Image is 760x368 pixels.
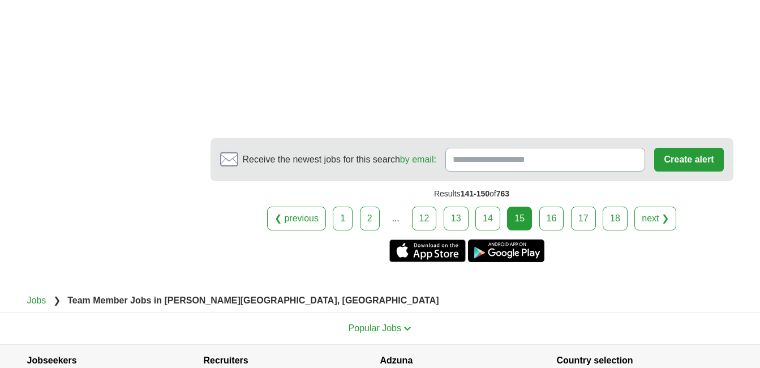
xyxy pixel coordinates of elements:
[507,207,532,230] div: 15
[349,323,401,333] span: Popular Jobs
[654,148,723,172] button: Create alert
[412,207,437,230] a: 12
[384,207,407,230] div: ...
[400,155,434,164] a: by email
[496,189,509,198] span: 763
[571,207,596,230] a: 17
[634,207,676,230] a: next ❯
[27,296,46,305] a: Jobs
[403,326,411,331] img: toggle icon
[53,296,61,305] span: ❯
[539,207,564,230] a: 16
[389,239,466,262] a: Get the iPhone app
[461,189,490,198] span: 141-150
[211,181,733,207] div: Results of
[444,207,469,230] a: 13
[603,207,628,230] a: 18
[267,207,326,230] a: ❮ previous
[243,153,436,166] span: Receive the newest jobs for this search :
[468,239,544,262] a: Get the Android app
[360,207,380,230] a: 2
[67,296,439,305] strong: Team Member Jobs in [PERSON_NAME][GEOGRAPHIC_DATA], [GEOGRAPHIC_DATA]
[475,207,500,230] a: 14
[333,207,353,230] a: 1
